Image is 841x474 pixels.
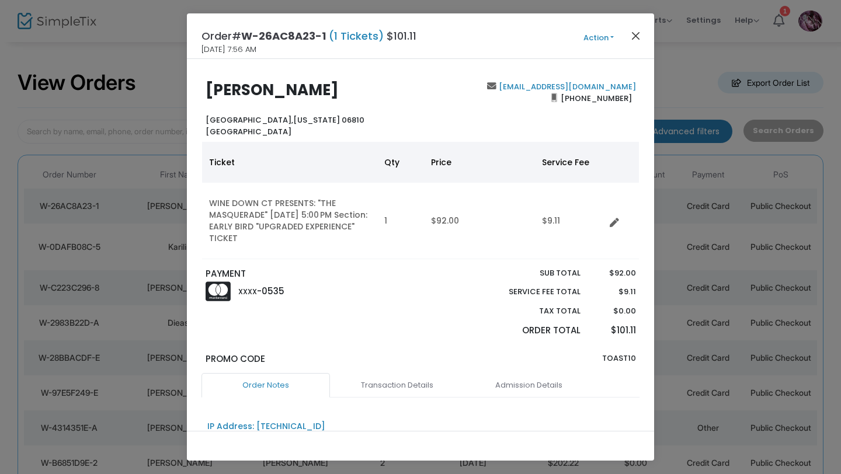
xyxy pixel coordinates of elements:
[241,29,326,43] span: W-26AC8A23-1
[257,285,284,297] span: -0535
[564,32,634,44] button: Action
[206,353,415,366] p: Promo Code
[424,183,535,259] td: $92.00
[420,353,641,374] div: TOAST10
[206,79,339,100] b: [PERSON_NAME]
[206,114,293,126] span: [GEOGRAPHIC_DATA],
[592,324,635,337] p: $101.11
[238,287,257,297] span: XXXX
[377,183,424,259] td: 1
[481,267,581,279] p: Sub total
[481,324,581,337] p: Order Total
[592,286,635,298] p: $9.11
[326,29,387,43] span: (1 Tickets)
[628,28,644,43] button: Close
[535,183,605,259] td: $9.11
[202,142,639,259] div: Data table
[592,305,635,317] p: $0.00
[333,373,461,398] a: Transaction Details
[201,44,256,55] span: [DATE] 7:56 AM
[481,286,581,298] p: Service Fee Total
[496,81,636,92] a: [EMAIL_ADDRESS][DOMAIN_NAME]
[592,267,635,279] p: $92.00
[207,420,325,433] div: IP Address: [TECHNICAL_ID]
[464,373,593,398] a: Admission Details
[424,142,535,183] th: Price
[206,267,415,281] p: PAYMENT
[557,89,636,107] span: [PHONE_NUMBER]
[377,142,424,183] th: Qty
[481,305,581,317] p: Tax Total
[202,183,377,259] td: WINE DOWN CT PRESENTS: "THE MASQUERADE" [DATE] 5:00 PM Section: EARLY BIRD "UPGRADED EXPERIENCE" ...
[201,28,416,44] h4: Order# $101.11
[202,142,377,183] th: Ticket
[206,114,364,137] b: [US_STATE] 06810 [GEOGRAPHIC_DATA]
[201,373,330,398] a: Order Notes
[535,142,605,183] th: Service Fee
